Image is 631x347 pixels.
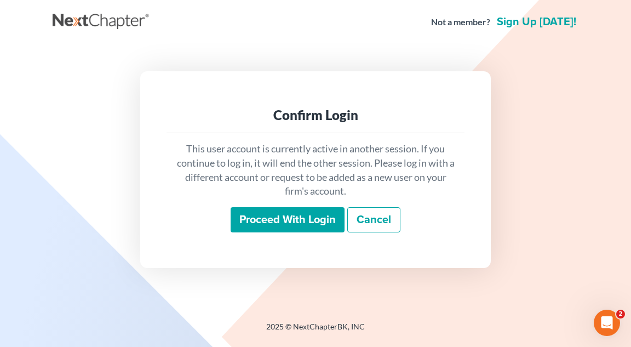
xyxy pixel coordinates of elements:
strong: Not a member? [431,16,490,29]
div: Confirm Login [175,106,456,124]
div: 2025 © NextChapterBK, INC [53,321,578,341]
span: 2 [616,310,625,318]
p: This user account is currently active in another session. If you continue to log in, it will end ... [175,142,456,198]
input: Proceed with login [231,207,345,232]
a: Cancel [347,207,400,232]
iframe: Intercom live chat [594,310,620,336]
a: Sign up [DATE]! [495,16,578,27]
